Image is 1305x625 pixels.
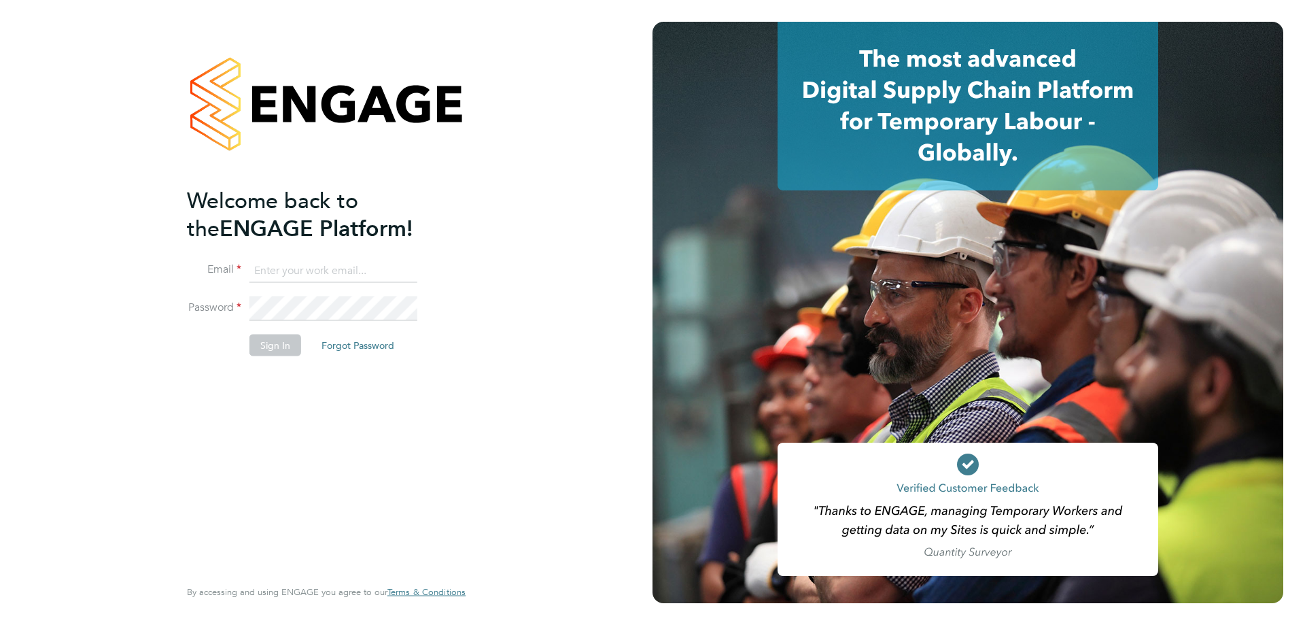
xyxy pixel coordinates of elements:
label: Password [187,301,241,315]
span: Terms & Conditions [387,586,466,598]
span: Welcome back to the [187,187,358,241]
button: Forgot Password [311,335,405,356]
input: Enter your work email... [249,258,417,283]
button: Sign In [249,335,301,356]
h2: ENGAGE Platform! [187,186,452,242]
label: Email [187,263,241,277]
a: Terms & Conditions [387,587,466,598]
span: By accessing and using ENGAGE you agree to our [187,586,466,598]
